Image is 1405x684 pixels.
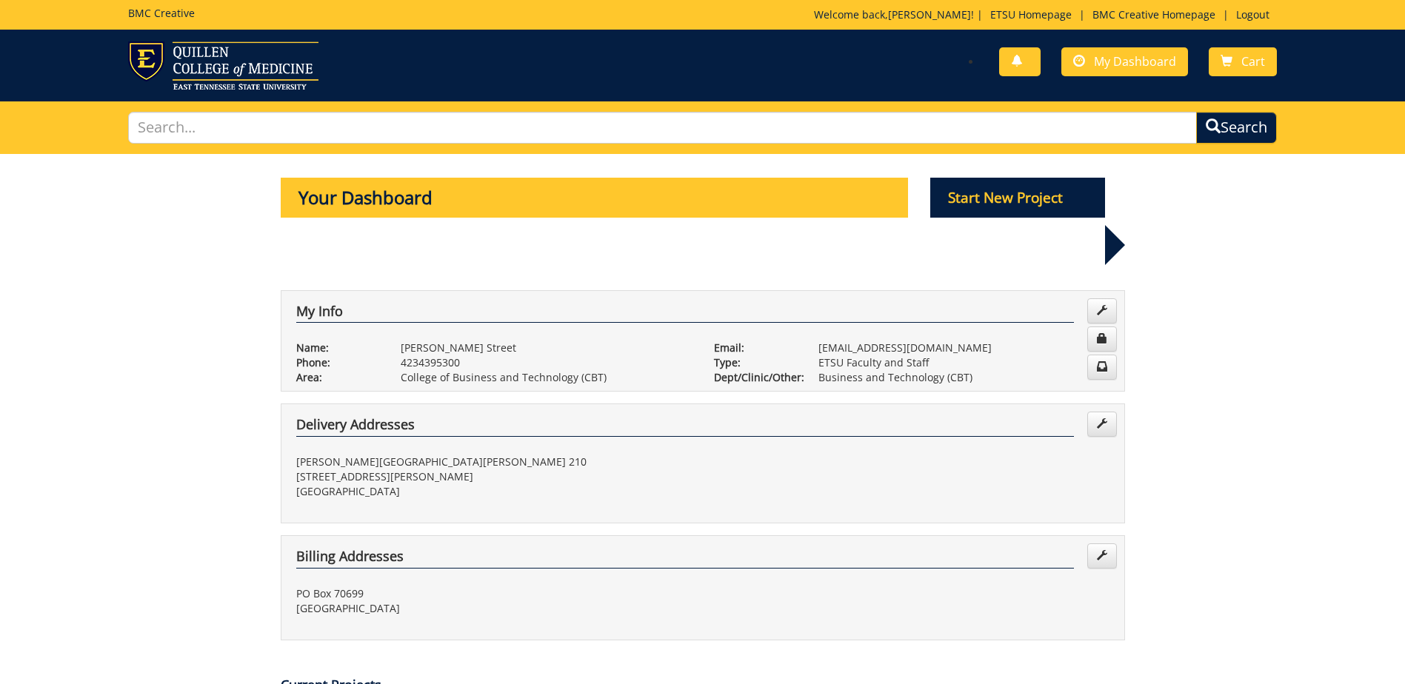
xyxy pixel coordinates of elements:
[296,586,692,601] p: PO Box 70699
[1209,47,1277,76] a: Cart
[128,112,1197,144] input: Search...
[930,192,1105,206] a: Start New Project
[1085,7,1223,21] a: BMC Creative Homepage
[714,341,796,355] p: Email:
[401,355,692,370] p: 4234395300
[296,484,692,499] p: [GEOGRAPHIC_DATA]
[1061,47,1188,76] a: My Dashboard
[1094,53,1176,70] span: My Dashboard
[930,178,1105,218] p: Start New Project
[714,355,796,370] p: Type:
[296,549,1074,569] h4: Billing Addresses
[1241,53,1265,70] span: Cart
[296,355,378,370] p: Phone:
[401,341,692,355] p: [PERSON_NAME] Street
[281,178,909,218] p: Your Dashboard
[128,7,195,19] h5: BMC Creative
[818,341,1109,355] p: [EMAIL_ADDRESS][DOMAIN_NAME]
[296,469,692,484] p: [STREET_ADDRESS][PERSON_NAME]
[296,370,378,385] p: Area:
[1087,298,1117,323] a: Edit Info
[1229,7,1277,21] a: Logout
[296,601,692,616] p: [GEOGRAPHIC_DATA]
[1087,355,1117,380] a: Change Communication Preferences
[888,7,971,21] a: [PERSON_NAME]
[818,370,1109,385] p: Business and Technology (CBT)
[814,7,1277,22] p: Welcome back, ! | | |
[1087,326,1117,352] a: Change Password
[1196,112,1277,144] button: Search
[296,304,1074,323] h4: My Info
[401,370,692,385] p: College of Business and Technology (CBT)
[296,418,1074,437] h4: Delivery Addresses
[296,455,692,469] p: [PERSON_NAME][GEOGRAPHIC_DATA][PERSON_NAME] 210
[128,41,318,90] img: ETSU logo
[714,370,796,385] p: Dept/Clinic/Other:
[983,7,1079,21] a: ETSU Homepage
[1087,412,1117,437] a: Edit Addresses
[296,341,378,355] p: Name:
[818,355,1109,370] p: ETSU Faculty and Staff
[1087,543,1117,569] a: Edit Addresses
